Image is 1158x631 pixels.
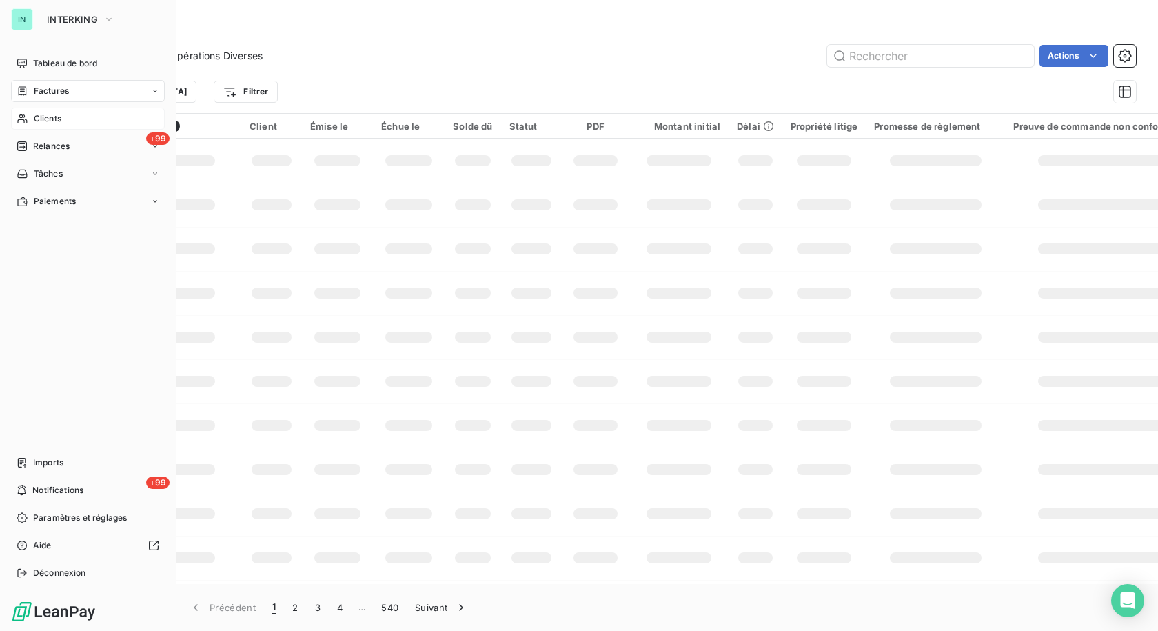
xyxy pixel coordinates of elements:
span: +99 [146,477,170,489]
button: 2 [284,593,306,622]
div: Montant initial [638,121,720,132]
div: Promesse de règlement [874,121,997,132]
span: +99 [146,132,170,145]
div: IN [11,8,33,30]
span: Paiements [34,195,76,208]
div: Émise le [310,121,365,132]
div: Statut [509,121,554,132]
button: 4 [329,593,351,622]
span: INTERKING [47,14,98,25]
div: Délai [737,121,774,132]
span: Opérations Diverses [170,49,263,63]
div: Échue le [381,121,436,132]
span: Déconnexion [33,567,86,579]
span: Relances [33,140,70,152]
img: Logo LeanPay [11,601,96,623]
div: PDF [570,121,620,132]
span: Imports [33,457,63,469]
button: 3 [307,593,329,622]
div: Open Intercom Messenger [1111,584,1144,617]
span: Aide [33,539,52,552]
span: … [351,597,373,619]
a: Aide [11,534,165,557]
button: Actions [1039,45,1108,67]
button: Filtrer [214,81,277,103]
span: 1 [272,601,276,614]
span: Factures [34,85,69,97]
span: Paramètres et réglages [33,512,127,524]
span: Clients [34,112,61,125]
div: Propriété litige [791,121,857,132]
button: 1 [264,593,284,622]
button: Suivant [407,593,476,622]
button: Précédent [181,593,264,622]
span: Tâches [34,168,63,180]
span: Notifications [32,484,83,497]
span: Tableau de bord [33,57,97,70]
button: 540 [373,593,407,622]
input: Rechercher [827,45,1034,67]
div: Solde dû [453,121,492,132]
div: Client [250,121,294,132]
